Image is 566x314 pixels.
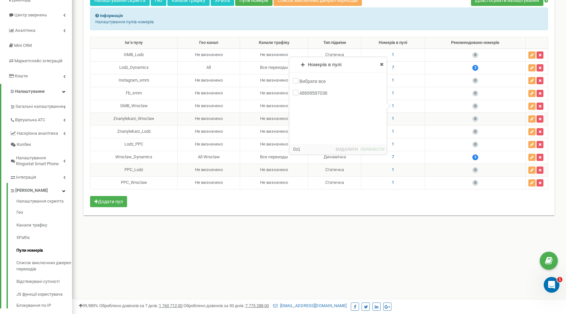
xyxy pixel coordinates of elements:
[16,231,72,244] a: XPaths
[16,244,72,257] a: Пули номерів
[17,130,58,137] span: Наскрізна аналітика
[240,74,308,87] td: Не визначено
[291,146,300,152] div: з
[472,167,478,173] span: 0
[15,28,35,33] span: Аналiтика
[16,257,72,275] a: Список виключних джерел переходів
[5,170,126,227] div: Tetiana каже…
[93,116,175,122] div: Znanylekarz_Wroclaw
[392,142,394,147] span: 1
[183,303,269,308] span: Оброблено дзвінків за 30 днів :
[14,43,32,48] span: Mini CRM
[5,12,126,27] div: ОН каже…
[16,288,72,301] a: JS функції користувача
[15,117,45,123] span: Віртуальна АТС
[178,164,240,176] td: Не визначено
[5,98,126,124] div: ОН каже…
[115,3,127,14] div: Закрити
[5,27,126,47] div: ОН каже…
[5,47,126,98] div: Tetiana каже…
[361,37,425,49] th: Номерів в пулі
[95,150,126,165] div: чекаємо
[93,103,175,109] div: GMB_Wroclaw
[10,178,50,209] div: handshake
[240,87,308,100] td: Не визначено
[240,138,308,151] td: Не визначено
[93,77,175,84] div: Instagram_smm
[178,87,240,100] td: Не визначено
[93,27,126,42] div: і терміни
[178,100,240,112] td: Не визначено
[16,275,72,288] a: Відстежувані сутності
[178,74,240,87] td: Не визначено
[299,90,329,96] label: 48699587036
[5,124,126,150] div: Tetiana каже…
[240,176,308,189] td: Не визначено
[73,12,126,27] div: давайте план дій
[24,98,126,119] div: стоп, номерами якими ми користувались, ви їх нам надавали
[16,174,36,181] span: Інтеграція
[178,37,240,49] th: Гео канал
[100,13,123,18] strong: Інформація
[472,154,478,160] span: 3
[392,103,394,108] span: 1
[19,4,29,14] img: Profile image for Tetiana
[308,151,361,164] td: Динамічна
[5,124,107,145] div: Прийнято в роботу, коли замінимо номери я вам повідомлю
[15,89,45,94] span: Налаштування
[10,50,102,89] div: Від вас потрібен список номерів , які потрібно замінити, по термінах на жаль не зорієнтую, але ві...
[101,154,121,161] div: чекаємо
[17,142,31,148] span: Колбек
[308,164,361,176] td: Статична
[293,147,296,152] span: 0
[5,47,107,93] div: Від вас потрібен список номерів , які потрібно замінити, по термінах на жаль не зорієнтую, але ві...
[99,31,121,38] div: і терміни
[240,49,308,61] td: Не визначено
[15,187,48,194] span: [PERSON_NAME]
[308,62,342,67] span: Номерів в пулі
[93,180,175,186] div: PPC_Wroclaw
[472,65,478,71] span: 3
[15,73,28,78] span: Кошти
[392,78,394,83] span: 1
[10,183,72,196] a: [PERSON_NAME]
[298,147,300,152] span: 1
[10,150,72,170] a: Налаштування Ringostat Smart Phone
[472,129,478,135] span: 0
[178,112,240,125] td: Не визначено
[95,19,543,25] p: Налаштування пулів номерів
[178,151,240,164] td: All Wroclaw
[6,201,125,212] textarea: Повідомлення...
[15,104,63,110] span: Загальні налаштування
[544,277,559,293] iframe: Intercom live chat
[178,49,240,61] td: Не визначено
[425,37,525,49] th: Рекомендовано номерів
[10,126,72,139] a: Наскрізна аналітика
[90,196,127,207] button: Додати пул
[472,142,478,147] span: 0
[29,102,121,115] div: стоп, номерами якими ми користувались, ви їх нам надавали
[103,3,115,15] button: Головна
[392,90,394,95] span: 1
[472,90,478,96] span: 0
[308,176,361,189] td: Статична
[10,170,72,183] a: Інтеграція
[392,167,394,172] span: 1
[79,303,98,308] span: 99,989%
[178,125,240,138] td: Не визначено
[14,58,63,63] span: Маркетплейс інтеграцій
[240,151,308,164] td: Все переходы
[472,103,478,109] span: 0
[240,37,308,49] th: Канали трафіку
[240,100,308,112] td: Не визначено
[99,303,182,308] span: Оброблено дзвінків за 7 днів :
[178,138,240,151] td: Не визначено
[93,154,175,160] div: Wroclaw_Dynamics
[240,164,308,176] td: Не визначено
[240,112,308,125] td: Не визначено
[10,139,72,150] a: Колбек
[308,49,361,61] td: Статична
[472,116,478,122] span: 0
[240,61,308,74] td: Все переходы
[16,198,72,206] a: Налаштування скрипта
